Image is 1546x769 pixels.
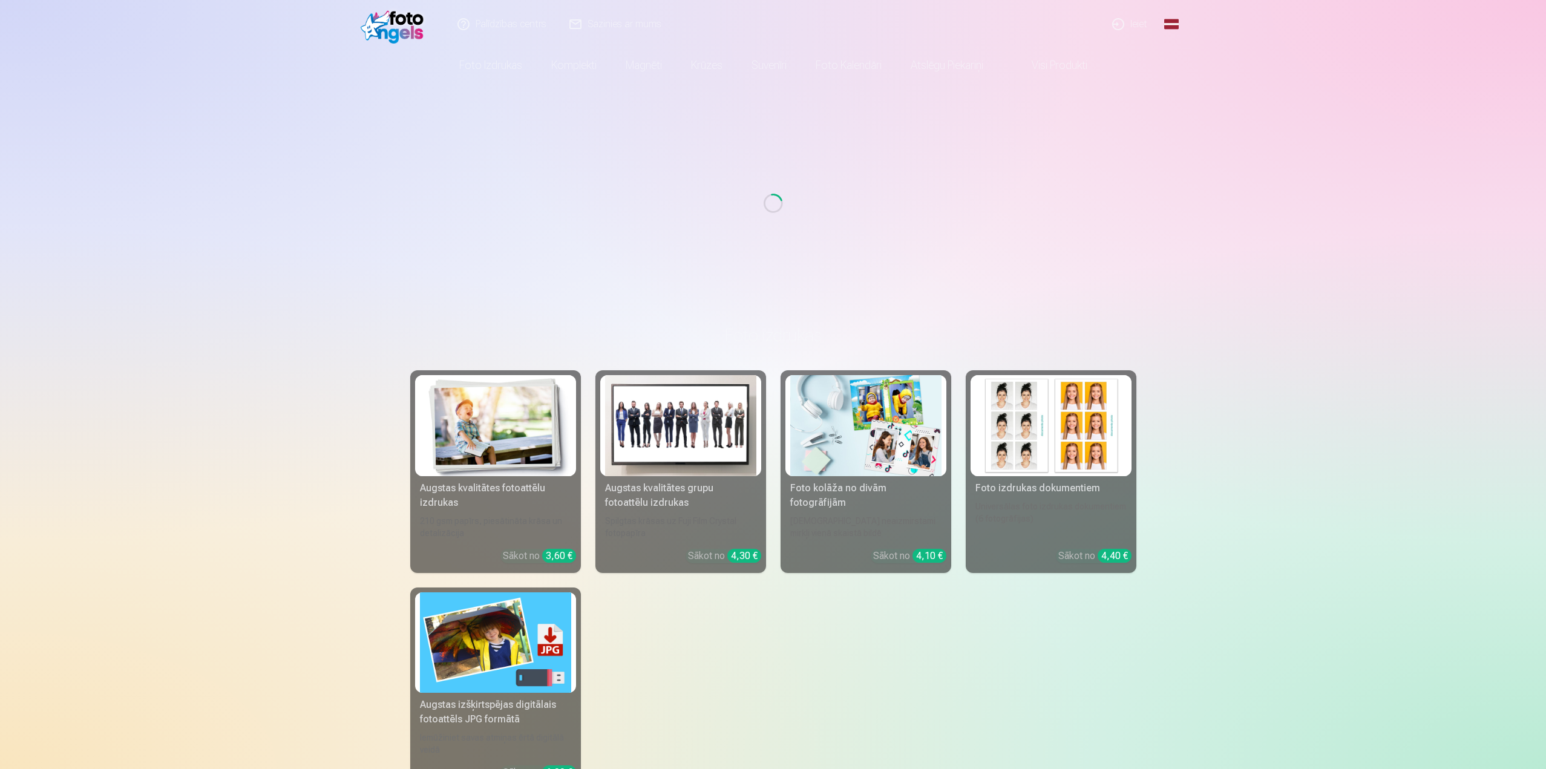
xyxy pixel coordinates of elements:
[1098,549,1132,563] div: 4,40 €
[611,48,676,82] a: Magnēti
[595,370,766,573] a: Augstas kvalitātes grupu fotoattēlu izdrukasAugstas kvalitātes grupu fotoattēlu izdrukasSpilgtas ...
[415,515,576,539] div: 210 gsm papīrs, piesātināta krāsa un detalizācija
[781,370,951,573] a: Foto kolāža no divām fotogrāfijāmFoto kolāža no divām fotogrāfijām[DEMOGRAPHIC_DATA] neaizmirstam...
[600,515,761,539] div: Spilgtas krāsas uz Fuji Film Crystal fotopapīra
[873,549,946,563] div: Sākot no
[605,375,756,476] img: Augstas kvalitātes grupu fotoattēlu izdrukas
[676,48,737,82] a: Krūzes
[896,48,998,82] a: Atslēgu piekariņi
[537,48,611,82] a: Komplekti
[975,375,1127,476] img: Foto izdrukas dokumentiem
[790,375,942,476] img: Foto kolāža no divām fotogrāfijām
[801,48,896,82] a: Foto kalendāri
[1058,549,1132,563] div: Sākot no
[688,549,761,563] div: Sākot no
[912,549,946,563] div: 4,10 €
[420,375,571,476] img: Augstas kvalitātes fotoattēlu izdrukas
[410,370,581,573] a: Augstas kvalitātes fotoattēlu izdrukasAugstas kvalitātes fotoattēlu izdrukas210 gsm papīrs, piesā...
[785,481,946,510] div: Foto kolāža no divām fotogrāfijām
[971,481,1132,496] div: Foto izdrukas dokumentiem
[737,48,801,82] a: Suvenīri
[420,592,571,693] img: Augstas izšķirtspējas digitālais fotoattēls JPG formātā
[785,515,946,539] div: [DEMOGRAPHIC_DATA] neaizmirstami mirkļi vienā skaistā bildē
[415,481,576,510] div: Augstas kvalitātes fotoattēlu izdrukas
[600,481,761,510] div: Augstas kvalitātes grupu fotoattēlu izdrukas
[966,370,1136,573] a: Foto izdrukas dokumentiemFoto izdrukas dokumentiemUniversālas foto izdrukas dokumentiem (6 fotogr...
[420,324,1127,346] h3: Foto izdrukas
[415,731,576,756] div: Iemūžiniet savas atmiņas ērtā digitālā veidā
[503,549,576,563] div: Sākot no
[998,48,1102,82] a: Visi produkti
[971,500,1132,539] div: Universālas foto izdrukas dokumentiem (6 fotogrāfijas)
[727,549,761,563] div: 4,30 €
[361,5,430,44] img: /fa1
[542,549,576,563] div: 3,60 €
[445,48,537,82] a: Foto izdrukas
[415,698,576,727] div: Augstas izšķirtspējas digitālais fotoattēls JPG formātā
